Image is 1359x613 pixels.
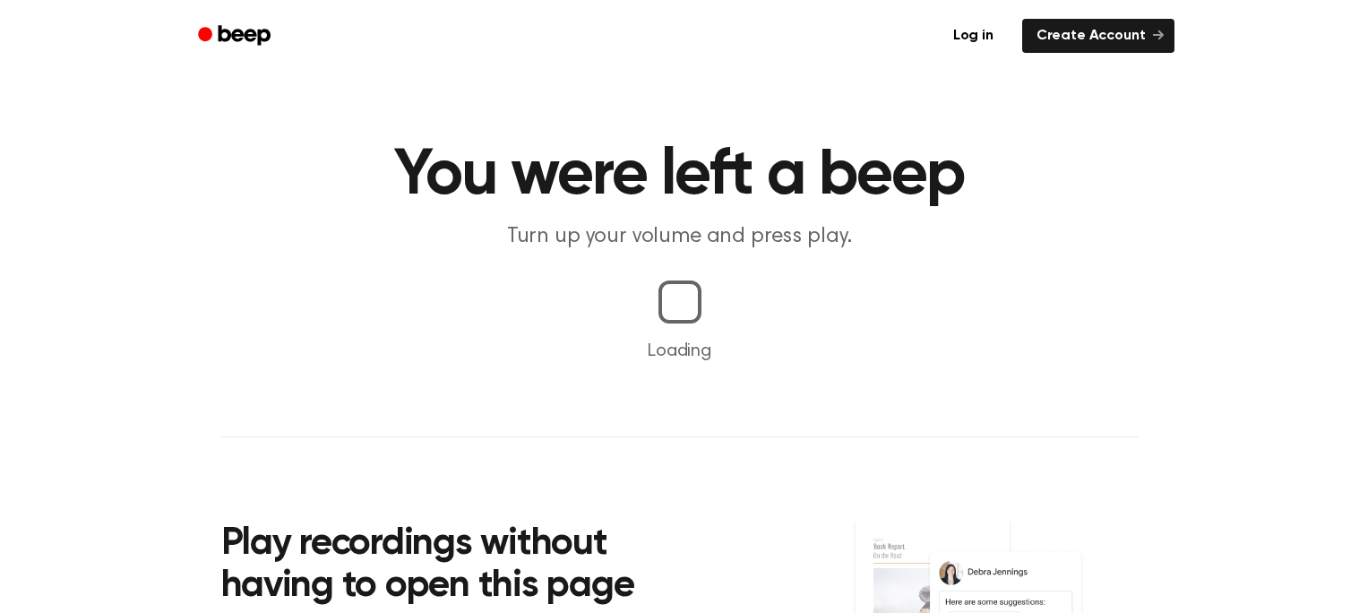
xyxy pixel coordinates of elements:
[185,19,287,54] a: Beep
[1022,19,1174,53] a: Create Account
[22,338,1337,365] p: Loading
[336,222,1024,252] p: Turn up your volume and press play.
[935,15,1011,56] a: Log in
[221,143,1139,208] h1: You were left a beep
[221,523,704,609] h2: Play recordings without having to open this page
